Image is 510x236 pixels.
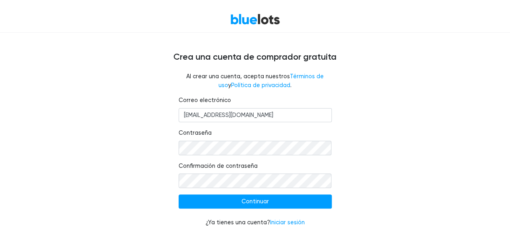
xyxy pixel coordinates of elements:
[270,219,305,226] a: Iniciar sesión
[219,73,324,89] a: Términos de uso
[228,82,231,89] font: y
[186,73,290,80] font: Al crear una cuenta, acepta nuestros
[179,97,231,104] font: Correo electrónico
[290,82,291,89] font: .
[179,129,212,136] font: Contraseña
[231,82,290,89] a: Política de privacidad
[179,108,332,123] input: Correo electrónico
[179,163,258,169] font: Confirmación de contraseña
[206,219,270,226] font: ¿Ya tienes una cuenta?
[173,52,337,62] font: Crea una cuenta de comprador gratuita
[179,194,332,209] input: Continuar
